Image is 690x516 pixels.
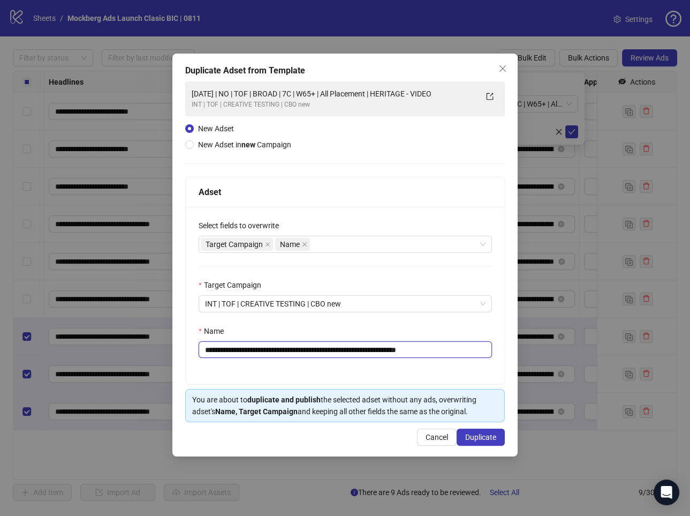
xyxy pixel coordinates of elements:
[275,238,310,251] span: Name
[192,394,498,417] div: You are about to the selected adset without any ads, overwriting adset's and keeping all other fi...
[199,279,268,291] label: Target Campaign
[199,185,491,199] div: Adset
[465,433,496,442] span: Duplicate
[206,238,263,250] span: Target Campaign
[417,429,457,446] button: Cancel
[205,296,485,312] span: INT | TOF | CREATIVE TESTING | CBO new
[280,238,300,250] span: Name
[198,140,291,149] span: New Adset in Campaign
[185,64,505,77] div: Duplicate Adset from Template
[265,242,270,247] span: close
[457,429,505,446] button: Duplicate
[486,93,494,100] span: export
[302,242,307,247] span: close
[498,64,507,73] span: close
[192,88,477,100] div: [DATE] | NO | TOF | BROAD | 7C | W65+ | All Placement | HERITAGE - VIDEO
[247,395,321,404] strong: duplicate and publish
[201,238,273,251] span: Target Campaign
[199,325,230,337] label: Name
[192,100,477,110] div: INT | TOF | CREATIVE TESTING | CBO new
[199,341,491,358] input: Name
[480,301,486,307] span: close-circle
[654,480,679,505] div: Open Intercom Messenger
[241,140,255,149] strong: new
[215,407,298,416] strong: Name, Target Campaign
[199,220,286,231] label: Select fields to overwrite
[494,60,511,77] button: Close
[198,124,234,133] span: New Adset
[426,433,448,442] span: Cancel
